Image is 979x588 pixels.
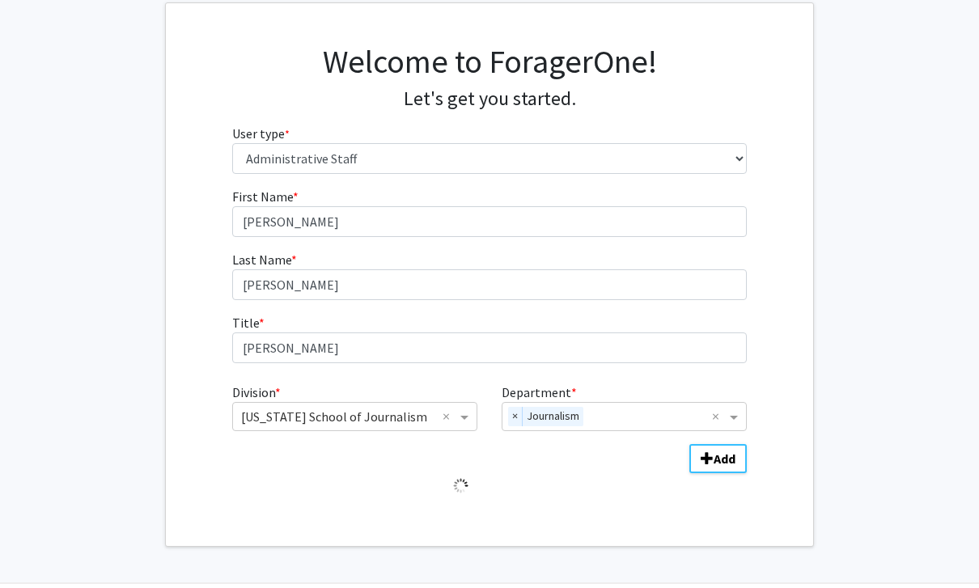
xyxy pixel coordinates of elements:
[508,407,523,426] span: ×
[712,407,726,426] span: Clear all
[232,42,748,81] h1: Welcome to ForagerOne!
[502,402,747,431] ng-select: Department
[447,472,475,500] img: Loading
[232,402,477,431] ng-select: Division
[714,451,735,467] b: Add
[443,407,456,426] span: Clear all
[232,252,291,268] span: Last Name
[232,188,293,205] span: First Name
[689,444,747,473] button: Add Division/Department
[523,407,583,426] span: Journalism
[232,124,290,143] label: User type
[220,383,489,431] div: Division
[232,315,259,331] span: Title
[489,383,759,431] div: Department
[232,87,748,111] h4: Let's get you started.
[12,515,69,576] iframe: Chat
